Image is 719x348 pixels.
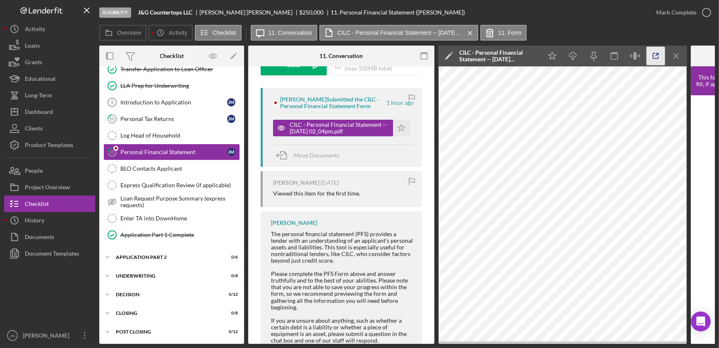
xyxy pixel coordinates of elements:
[4,104,95,120] button: Dashboard
[223,255,238,260] div: 0 / 6
[99,25,146,41] button: Overview
[300,9,324,16] span: $250,000
[4,196,95,212] a: Checklist
[103,144,240,160] a: 11Personal Financial StatementJM
[4,87,95,104] button: Long-Term
[498,29,521,36] label: 11. Form
[223,311,238,316] div: 0 / 8
[25,120,43,139] div: Clients
[25,196,49,214] div: Checklist
[103,193,240,210] a: Loan Request Purpose Summary (express requests)
[120,149,227,155] div: Personal Financial Statement
[110,116,115,121] tspan: 10
[4,162,95,179] button: People
[25,21,45,39] div: Activity
[25,104,53,122] div: Dashboard
[4,37,95,54] button: Loans
[4,245,95,262] button: Document Templates
[213,29,236,36] label: Checklist
[290,121,389,135] div: CILC - Personal Financial Statement -- [DATE] 02_04pm.pdf
[227,115,235,123] div: J M
[4,137,95,153] button: Product Templates
[116,273,217,278] div: Underwriting
[116,255,217,260] div: Application Part 2
[103,94,240,111] a: 9Introduction to ApplicationJM
[199,9,300,16] div: [PERSON_NAME] [PERSON_NAME]
[4,229,95,245] button: Documents
[120,232,240,238] div: Application Part 1 Complete
[99,7,131,18] div: Eligibility
[111,100,113,105] tspan: 9
[120,215,240,222] div: Enter TA into DownHome
[10,333,15,338] text: JN
[117,29,141,36] label: Overview
[656,4,696,21] div: Mark Complete
[223,292,238,297] div: 0 / 12
[103,227,240,243] a: Application Part 1 Complete
[103,127,240,144] a: Log Head of Household
[648,4,715,21] button: Mark Complete
[120,82,240,89] div: LLA Prep for Underwriting
[223,329,238,334] div: 0 / 12
[459,49,538,63] div: CILC - Personal Financial Statement -- [DATE] 02_04pm.pdf
[103,77,240,94] a: LLA Prep for Underwriting
[4,21,95,37] button: Activity
[273,145,348,166] button: Move Documents
[120,182,240,188] div: Express Qualification Review (if applicable)
[273,190,360,197] div: Viewed this item for the first time.
[120,195,240,208] div: Loan Request Purpose Summary (express requests)
[169,29,187,36] label: Activity
[25,54,42,72] div: Grants
[25,137,73,155] div: Product Templates
[4,212,95,229] a: History
[195,25,242,41] button: Checklist
[331,9,465,16] div: 11. Personal Financial Statement ([PERSON_NAME])
[21,327,74,346] div: [PERSON_NAME]
[4,54,95,70] button: Grants
[4,327,95,344] button: JN[PERSON_NAME]
[103,177,240,193] a: Express Qualification Review (if applicable)
[268,29,312,36] label: 11. Conversation
[251,25,318,41] button: 11. Conversation
[116,329,217,334] div: Post Closing
[25,179,70,198] div: Project Overview
[138,9,192,16] b: J&G Countertops LLC
[120,66,240,72] div: Transfer Application to Loan Officer
[25,70,55,89] div: Educational
[120,99,227,106] div: Introduction to Application
[691,312,711,331] div: Open Intercom Messenger
[273,120,410,136] button: CILC - Personal Financial Statement -- [DATE] 02_04pm.pdf
[103,160,240,177] a: BLO Contacts Applicant
[149,25,192,41] button: Activity
[25,245,79,264] div: Document Templates
[4,120,95,137] button: Clients
[4,179,95,196] button: Project Overview
[227,148,235,156] div: J M
[227,98,235,106] div: J M
[25,212,44,231] div: History
[25,37,40,56] div: Loans
[160,53,184,59] div: Checklist
[4,70,95,87] button: Educational
[280,96,385,109] div: [PERSON_NAME] Submitted the CILC - Personal Financial Statement Form
[271,231,414,344] div: The personal financial statement (PFS) provides a lender with an understanding of an applicant’s ...
[120,165,240,172] div: BLO Contacts Applicant
[320,53,363,59] div: 11. Conversation
[25,229,54,247] div: Documents
[103,111,240,127] a: 10Personal Tax ReturnsJM
[110,149,115,155] tspan: 11
[103,61,240,77] a: Transfer Application to Loan Officer
[223,273,238,278] div: 0 / 8
[273,179,319,186] div: [PERSON_NAME]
